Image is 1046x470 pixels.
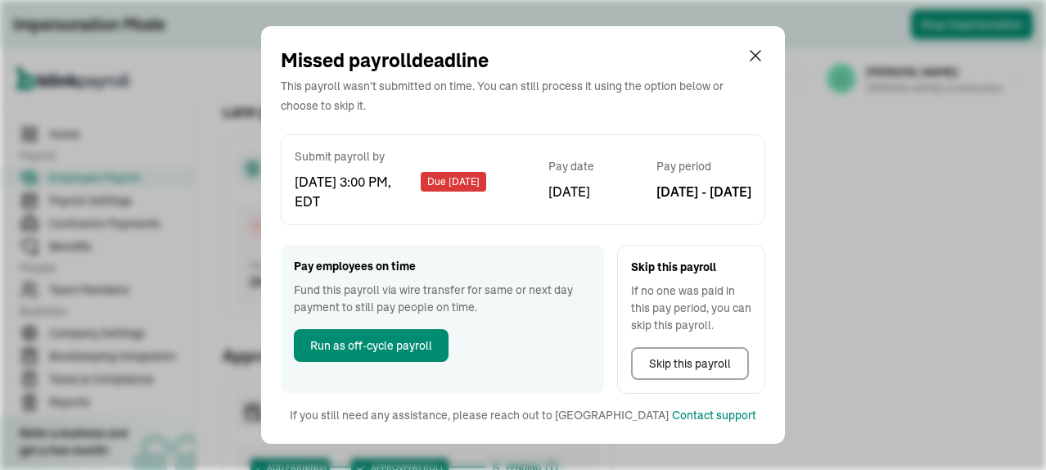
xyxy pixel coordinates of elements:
span: Skip this payroll [649,355,731,373]
p: If you still need any assistance, please reach out to [GEOGRAPHIC_DATA] [290,407,669,424]
iframe: To enrich screen reader interactions, please activate Accessibility in Grammarly extension settings [964,391,1046,470]
span: Missed payroll deadline [281,50,489,71]
span: Run as off-cycle payroll [310,337,432,355]
span: [DATE] [548,182,590,201]
span: Pay period [656,158,751,175]
span: Skip this payroll [631,259,751,276]
span: Fund this payroll via wire transfer for same or next day payment to still pay people on time. [294,282,591,316]
div: Chat Widget [964,391,1046,470]
span: If no one was paid in this pay period, you can skip this payroll. [631,282,751,334]
span: Pay date [548,158,594,175]
span: [DATE] - [DATE] [656,182,751,201]
span: Pay employees on time [294,258,591,275]
button: Contact support [672,407,756,424]
button: Skip this payroll [631,347,749,380]
span: [DATE] 3:00 PM, EDT [295,172,417,211]
button: Run as off-cycle payroll [294,329,449,362]
span: This payroll wasn't submitted on time. You can still process it using the option below or choose ... [281,79,724,113]
span: Submit payroll by [295,148,486,165]
div: Due [DATE] [421,172,486,192]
